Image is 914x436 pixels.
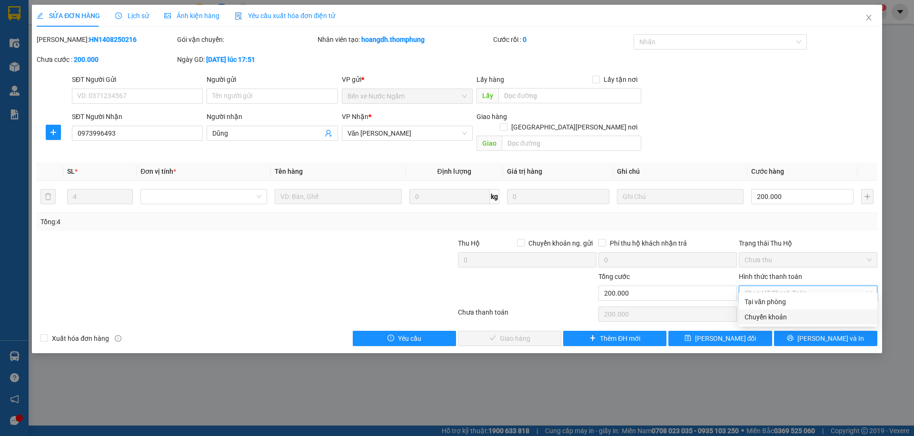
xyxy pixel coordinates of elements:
input: Dọc đường [502,136,641,151]
div: Chưa thanh toán [457,307,597,324]
span: SỬA ĐƠN HÀNG [37,12,100,20]
span: exclamation-circle [387,335,394,342]
span: Lấy [477,88,498,103]
button: plus [46,125,61,140]
input: Dọc đường [498,88,641,103]
div: VP gửi [342,74,473,85]
span: Lấy tận nơi [600,74,641,85]
div: Chưa cước : [37,54,175,65]
span: printer [787,335,794,342]
span: Giá trị hàng [507,168,542,175]
span: Xuất hóa đơn hàng [48,333,113,344]
span: close [865,14,873,21]
span: [PERSON_NAME] và In [797,333,864,344]
div: Tại văn phòng [745,297,872,307]
div: Trạng thái Thu Hộ [739,238,877,248]
div: Cước rồi : [493,34,632,45]
b: HN1408250216 [89,36,137,43]
b: 0 [523,36,527,43]
div: Người gửi [207,74,338,85]
button: checkGiao hàng [458,331,561,346]
b: 200.000 [74,56,99,63]
input: VD: Bàn, Ghế [275,189,401,204]
span: Lịch sử [115,12,149,20]
span: kg [490,189,499,204]
span: plus [589,335,596,342]
div: Chuyển khoản [745,312,872,322]
span: Giao [477,136,502,151]
span: Giao hàng [477,113,507,120]
button: save[PERSON_NAME] đổi [668,331,772,346]
span: VP Nhận [342,113,368,120]
div: Ngày GD: [177,54,316,65]
span: Ảnh kiện hàng [164,12,219,20]
span: [PERSON_NAME] đổi [695,333,756,344]
span: clock-circle [115,12,122,19]
span: user-add [325,129,332,137]
input: 0 [507,189,609,204]
input: Ghi Chú [617,189,744,204]
b: hoangdh.thomphung [361,36,425,43]
b: [DATE] lúc 17:51 [206,56,255,63]
span: Đơn vị tính [140,168,176,175]
button: plus [861,189,874,204]
div: Gói vận chuyển: [177,34,316,45]
button: delete [40,189,56,204]
span: Chưa thu [745,253,872,267]
span: edit [37,12,43,19]
span: Phí thu hộ khách nhận trả [606,238,691,248]
button: exclamation-circleYêu cầu [353,331,456,346]
span: Thu Hộ [458,239,480,247]
span: Định lượng [437,168,471,175]
span: Tên hàng [275,168,303,175]
span: info-circle [115,335,121,342]
label: Hình thức thanh toán [739,273,802,280]
div: SĐT Người Nhận [72,111,203,122]
span: Yêu cầu [398,333,421,344]
span: Lấy hàng [477,76,504,83]
span: Thêm ĐH mới [600,333,640,344]
th: Ghi chú [613,162,747,181]
div: Tổng: 4 [40,217,353,227]
span: Cước hàng [751,168,784,175]
div: [PERSON_NAME]: [37,34,175,45]
span: SL [67,168,75,175]
button: printer[PERSON_NAME] và In [774,331,877,346]
span: Tổng cước [598,273,630,280]
span: [GEOGRAPHIC_DATA][PERSON_NAME] nơi [507,122,641,132]
span: Bến xe Nước Ngầm [348,89,467,103]
button: Close [855,5,882,31]
span: Văn phòng Quỳnh Lưu [348,126,467,140]
span: plus [46,129,60,136]
div: SĐT Người Gửi [72,74,203,85]
button: plusThêm ĐH mới [563,331,666,346]
span: Chuyển khoản ng. gửi [525,238,596,248]
img: icon [235,12,242,20]
div: Nhân viên tạo: [318,34,491,45]
span: Chọn HT Thanh Toán [745,286,872,300]
span: Yêu cầu xuất hóa đơn điện tử [235,12,335,20]
span: picture [164,12,171,19]
div: Người nhận [207,111,338,122]
span: save [685,335,691,342]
